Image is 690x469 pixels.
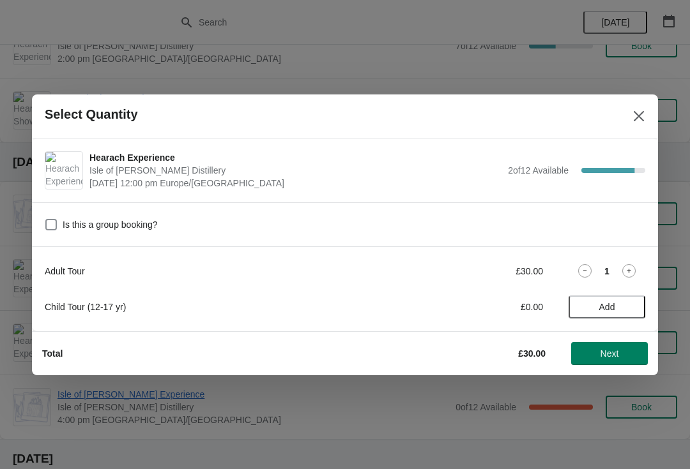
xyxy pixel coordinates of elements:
div: £0.00 [425,301,543,313]
span: Hearach Experience [89,151,502,164]
div: Child Tour (12-17 yr) [45,301,399,313]
span: Is this a group booking? [63,218,158,231]
div: £30.00 [425,265,543,278]
h2: Select Quantity [45,107,138,122]
button: Add [569,295,645,318]
span: Next [601,348,619,359]
span: Isle of [PERSON_NAME] Distillery [89,164,502,177]
span: 2 of 12 Available [508,165,569,175]
strong: Total [42,348,63,359]
span: Add [599,302,615,312]
span: [DATE] 12:00 pm Europe/[GEOGRAPHIC_DATA] [89,177,502,190]
div: Adult Tour [45,265,399,278]
button: Close [627,105,650,128]
strong: £30.00 [518,348,546,359]
img: Hearach Experience | Isle of Harris Distillery | August 19 | 12:00 pm Europe/London [45,152,82,189]
button: Next [571,342,648,365]
strong: 1 [604,265,609,278]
